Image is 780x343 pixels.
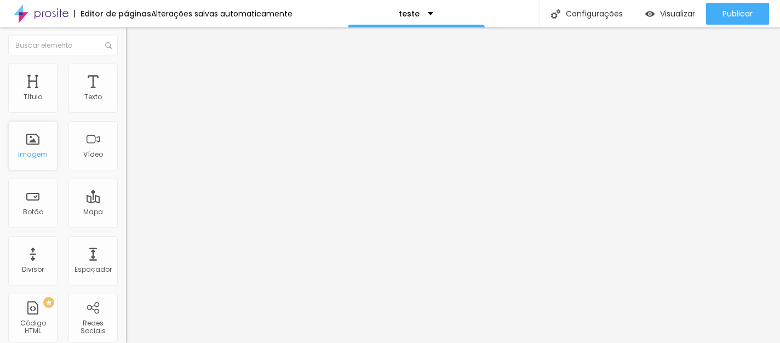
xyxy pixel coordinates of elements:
p: teste [399,10,420,18]
div: Alterações salvas automaticamente [151,10,292,18]
div: Código HTML [11,319,54,335]
div: Botão [23,208,43,216]
div: Vídeo [83,151,103,158]
div: Editor de páginas [74,10,151,18]
button: Visualizar [634,3,706,25]
div: Mapa [83,208,103,216]
div: Imagem [18,151,48,158]
div: Texto [84,93,102,101]
input: Buscar elemento [8,36,118,55]
div: Divisor [22,266,44,273]
img: view-1.svg [645,9,655,19]
img: Icone [105,42,112,49]
button: Publicar [706,3,769,25]
img: Icone [551,9,560,19]
div: Título [24,93,42,101]
div: Redes Sociais [71,319,114,335]
span: Publicar [722,9,753,18]
div: Espaçador [74,266,112,273]
span: Visualizar [660,9,695,18]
